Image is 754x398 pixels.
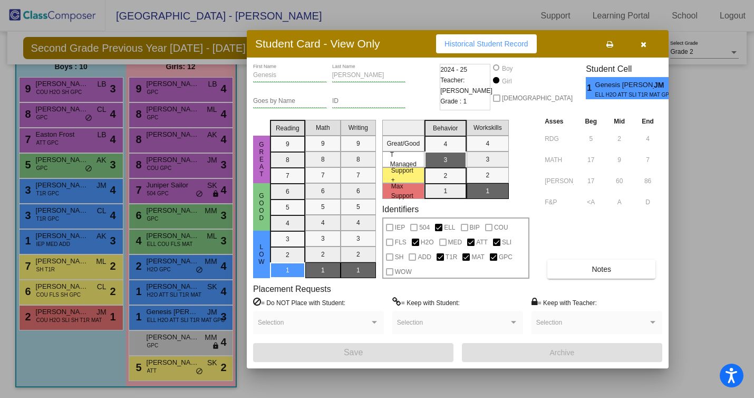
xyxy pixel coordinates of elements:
[605,116,633,127] th: Mid
[440,75,492,96] span: Teacher: [PERSON_NAME]
[253,343,453,362] button: Save
[501,77,512,86] div: Girl
[253,297,345,308] label: = Do NOT Place with Student:
[255,37,380,50] h3: Student Card - View Only
[545,194,574,210] input: assessment
[654,80,669,91] span: JM
[550,348,575,357] span: Archive
[494,221,508,234] span: COU
[502,236,511,249] span: SLI
[669,82,678,94] span: 3
[395,266,412,278] span: WOW
[502,92,573,105] span: [DEMOGRAPHIC_DATA]
[392,297,460,308] label: = Keep with Student:
[344,348,363,357] span: Save
[436,34,537,53] button: Historical Student Record
[576,116,605,127] th: Beg
[448,236,462,249] span: MED
[395,236,407,249] span: FLS
[586,82,595,94] span: 1
[253,284,331,294] label: Placement Requests
[419,221,430,234] span: 504
[476,236,488,249] span: ATT
[542,116,576,127] th: Asses
[545,152,574,168] input: assessment
[462,343,662,362] button: Archive
[440,96,467,107] span: Grade : 1
[499,251,513,263] span: GPC
[257,141,266,178] span: Great
[395,221,405,234] span: IEP
[395,251,404,263] span: SH
[444,221,455,234] span: ELL
[586,64,678,74] h3: Student Cell
[547,260,655,279] button: Notes
[382,204,419,214] label: Identifiers
[471,251,484,263] span: MAT
[257,192,266,222] span: Good
[545,131,574,147] input: assessment
[444,40,528,48] span: Historical Student Record
[545,173,574,189] input: assessment
[446,251,458,263] span: T1R
[418,251,431,263] span: ADD
[257,243,266,266] span: Low
[470,221,480,234] span: BIP
[592,265,611,273] span: Notes
[421,236,434,249] span: H2O
[501,64,513,73] div: Boy
[253,98,327,105] input: goes by name
[595,91,650,99] span: ELL H2O ATT SLI T1R MAT GPC
[440,64,467,75] span: 2024 - 25
[531,297,597,308] label: = Keep with Teacher:
[595,80,654,91] span: Genesis [PERSON_NAME]
[633,116,662,127] th: End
